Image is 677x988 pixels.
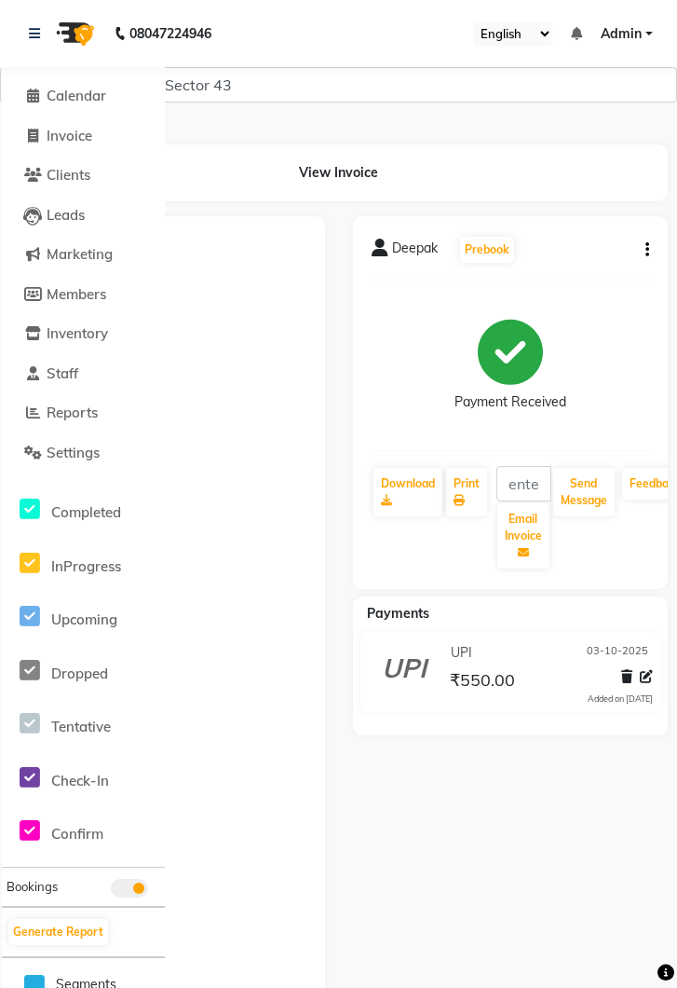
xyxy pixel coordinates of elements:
a: Print [446,468,487,516]
button: Generate Report [8,919,108,945]
span: Bookings [7,879,58,894]
span: Deepak [392,239,438,265]
span: Inventory [47,324,108,342]
b: 08047224946 [129,7,211,60]
a: Download [373,468,442,516]
a: Settings [7,443,160,464]
a: Members [7,284,160,306]
a: Staff [7,364,160,385]
span: ₹550.00 [450,669,515,695]
a: Inventory [7,323,160,345]
button: Email Invoice [497,503,549,569]
span: Staff [47,364,78,382]
a: Clients [7,165,160,186]
span: Payments [367,605,429,622]
a: Invoice [7,126,160,147]
div: Added on [DATE] [588,693,653,706]
a: Marketing [7,244,160,266]
span: Invoice [47,127,92,144]
a: Leads [7,205,160,226]
button: Prebook [460,237,514,263]
span: Admin [601,24,642,44]
a: Reports [7,403,160,424]
span: Calendar [47,87,106,104]
span: UPI [451,643,472,663]
span: Settings [47,444,100,461]
a: Calendar [7,86,160,107]
input: enter email [496,466,551,501]
img: logo [47,7,100,60]
button: Send Message [553,468,615,516]
span: Clients [47,166,90,184]
div: Payment Received [454,392,566,412]
span: 03-10-2025 [587,643,648,663]
div: View Invoice [9,144,668,201]
span: Marketing [47,245,113,263]
span: Reports [47,404,98,421]
span: Members [47,285,106,303]
span: Leads [47,206,85,224]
